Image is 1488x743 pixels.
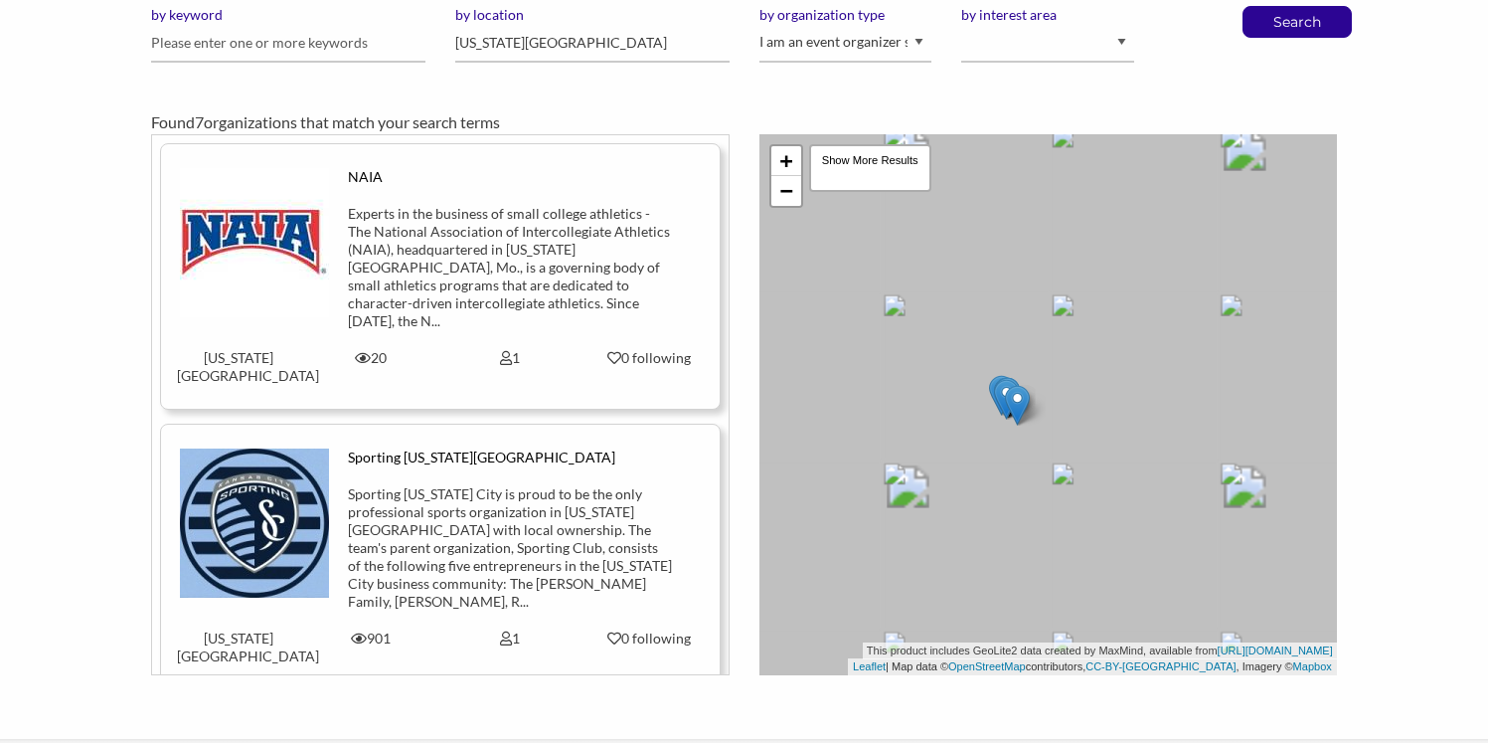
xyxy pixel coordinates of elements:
a: Leaflet [853,660,886,672]
label: by keyword [151,6,425,24]
div: Experts in the business of small college athletics - The National Association of Intercollegiate ... [348,205,672,330]
img: qnxycocmdwnlu1y9hbyb [180,449,329,598]
button: Search [1264,7,1330,37]
div: 20 [301,349,440,367]
div: Found organizations that match your search terms [151,110,1337,134]
a: Mapbox [1293,660,1332,672]
a: Zoom in [771,146,801,176]
a: [URL][DOMAIN_NAME] [1218,645,1333,656]
div: [US_STATE][GEOGRAPHIC_DATA] [162,630,301,665]
div: 901 [301,630,440,648]
div: This product includes GeoLite2 data created by MaxMind, available from [863,643,1337,659]
label: by organization type [759,6,932,24]
label: by location [455,6,730,24]
input: Please enter one or more keywords [151,24,425,63]
div: 1 [440,349,579,367]
a: NAIA Experts in the business of small college athletics - The National Association of Intercolleg... [177,168,703,385]
div: 1 [440,630,579,648]
div: Sporting [US_STATE] City is proud to be the only professional sports organization in [US_STATE][G... [348,485,672,611]
div: 0 following [594,349,704,367]
div: Show More Results [809,144,931,192]
img: zlm5xmoypl1ijgngab1k [180,168,329,317]
div: NAIA [348,168,672,186]
div: 0 following [594,630,704,648]
a: Sporting [US_STATE][GEOGRAPHIC_DATA] Sporting [US_STATE] City is proud to be the only professiona... [177,449,703,665]
a: CC-BY-[GEOGRAPHIC_DATA] [1085,660,1236,672]
div: [US_STATE][GEOGRAPHIC_DATA] [162,349,301,385]
div: | Map data © contributors, , Imagery © [848,658,1337,675]
label: by interest area [961,6,1134,24]
span: 7 [195,112,204,131]
a: Zoom out [771,176,801,206]
a: OpenStreetMap [948,660,1026,672]
div: Sporting [US_STATE][GEOGRAPHIC_DATA] [348,449,672,466]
